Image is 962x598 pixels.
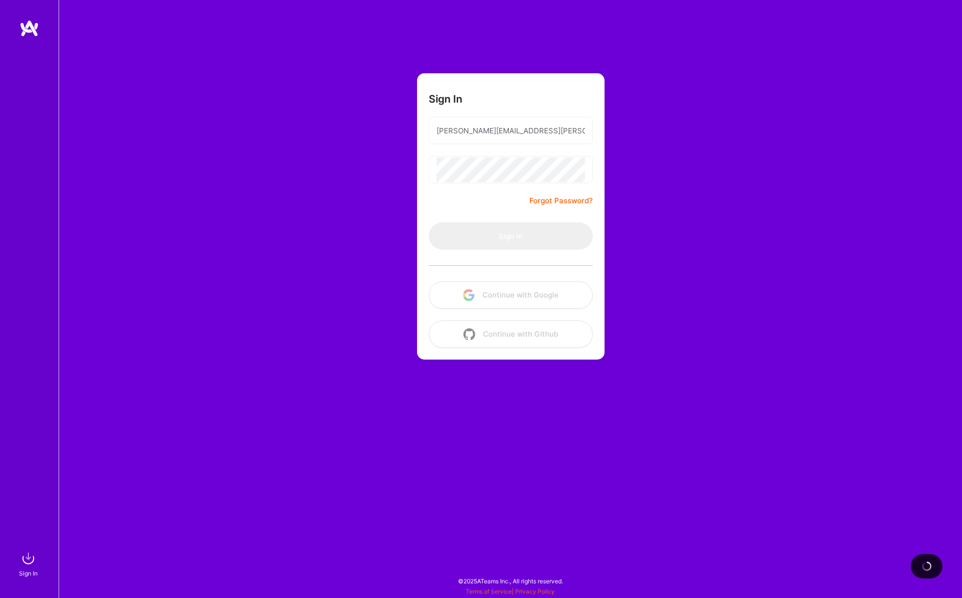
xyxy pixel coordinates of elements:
a: Forgot Password? [529,195,593,207]
img: icon [463,289,475,301]
span: | [466,588,555,595]
button: Sign In [429,222,593,250]
div: Sign In [19,568,38,578]
img: sign in [19,549,38,568]
a: sign inSign In [21,549,38,578]
a: Privacy Policy [515,588,555,595]
a: Terms of Service [466,588,512,595]
button: Continue with Github [429,320,593,348]
img: logo [20,20,39,37]
div: © 2025 ATeams Inc., All rights reserved. [59,569,962,593]
button: Continue with Google [429,281,593,309]
input: Email... [437,118,585,143]
img: loading [922,561,932,571]
img: icon [463,328,475,340]
h3: Sign In [429,93,462,105]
